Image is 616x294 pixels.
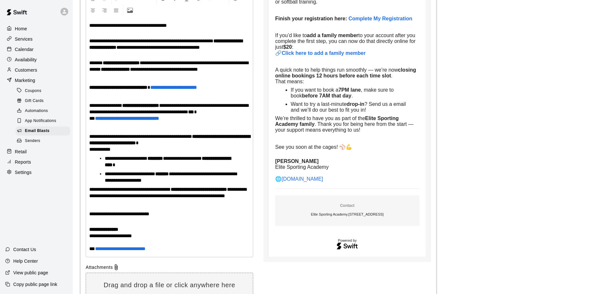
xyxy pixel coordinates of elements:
[16,106,70,116] div: Automations
[275,33,417,50] span: to your account after you complete the first step, you can now do that directly online for just
[347,101,364,107] strong: drop-in
[16,137,70,146] div: Senders
[15,67,37,73] p: Customers
[86,264,253,270] div: Attachments
[5,34,68,44] a: Services
[15,25,27,32] p: Home
[15,56,37,63] p: Availability
[16,86,73,96] a: Coupons
[275,164,329,170] span: Elite Sporting Academy
[86,281,253,289] p: Drag and drop a file or click anywhere here
[16,117,70,126] div: App Notifications
[25,88,41,94] span: Coupons
[283,44,292,50] strong: $20
[275,79,304,84] span: That means:
[16,96,73,106] a: Gift Cards
[13,246,36,253] p: Contact Us
[307,33,358,38] strong: add a family member
[275,67,398,73] span: A quick note to help things run smoothly — we’re now
[25,138,40,144] span: Senders
[339,87,361,93] strong: 7PM lane
[275,33,307,38] span: If you’d like to
[16,86,70,96] div: Coupons
[275,16,347,21] strong: Finish your registration here:
[15,77,35,84] p: Marketing
[111,4,122,16] button: Justify Align
[311,203,384,208] p: Contact
[5,76,68,85] a: Marketing
[13,281,57,288] p: Copy public page link
[275,176,282,182] span: 🌐
[13,269,48,276] p: View public page
[275,158,319,164] strong: [PERSON_NAME]
[87,4,98,16] button: Center Align
[15,159,31,165] p: Reports
[275,67,417,78] strong: closing online bookings 12 hours before each time slot
[275,121,415,133] span: . Thank you for being here from the start — your support means everything to us!
[15,169,32,176] p: Settings
[25,118,56,124] span: App Notifications
[351,93,353,98] span: .
[15,148,27,155] p: Retail
[25,98,44,104] span: Gift Cards
[16,126,73,136] a: Email Blasts
[15,36,33,42] p: Services
[16,106,73,116] a: Automations
[311,210,384,218] p: Elite Sporting Academy . [STREET_ADDRESS]
[5,24,68,34] a: Home
[275,239,419,242] p: Powered by
[275,116,365,121] span: We’re thrilled to have you as part of the
[5,45,68,54] a: Calendar
[16,96,70,106] div: Gift Cards
[349,16,412,21] a: Complete My Registration
[5,147,68,157] a: Retail
[302,93,351,98] strong: before 7AM that day
[336,242,358,250] img: Swift logo
[275,116,400,127] strong: Elite Sporting Academy family
[275,50,282,56] span: 🔗
[13,258,38,264] p: Help Center
[282,176,323,182] a: [DOMAIN_NAME]
[99,4,110,16] button: Right Align
[5,65,68,75] a: Customers
[275,144,352,150] span: See you soon at the cages! ⚾️💪
[291,87,395,98] span: , make sure to book
[391,73,392,78] span: .
[16,116,73,126] a: App Notifications
[124,4,135,16] button: Upload Image
[5,157,68,167] a: Reports
[16,136,73,146] a: Senders
[5,167,68,177] a: Settings
[282,50,366,56] a: Click here to add a family member
[291,101,347,107] span: Want to try a last-minute
[5,55,68,65] a: Availability
[291,87,339,93] span: If you want to book a
[291,101,407,113] span: ? Send us a email and we’ll do our best to fit you in!
[15,46,34,53] p: Calendar
[25,128,49,134] span: Email Blasts
[25,108,48,114] span: Automations
[16,127,70,136] div: Email Blasts
[292,44,293,50] span: :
